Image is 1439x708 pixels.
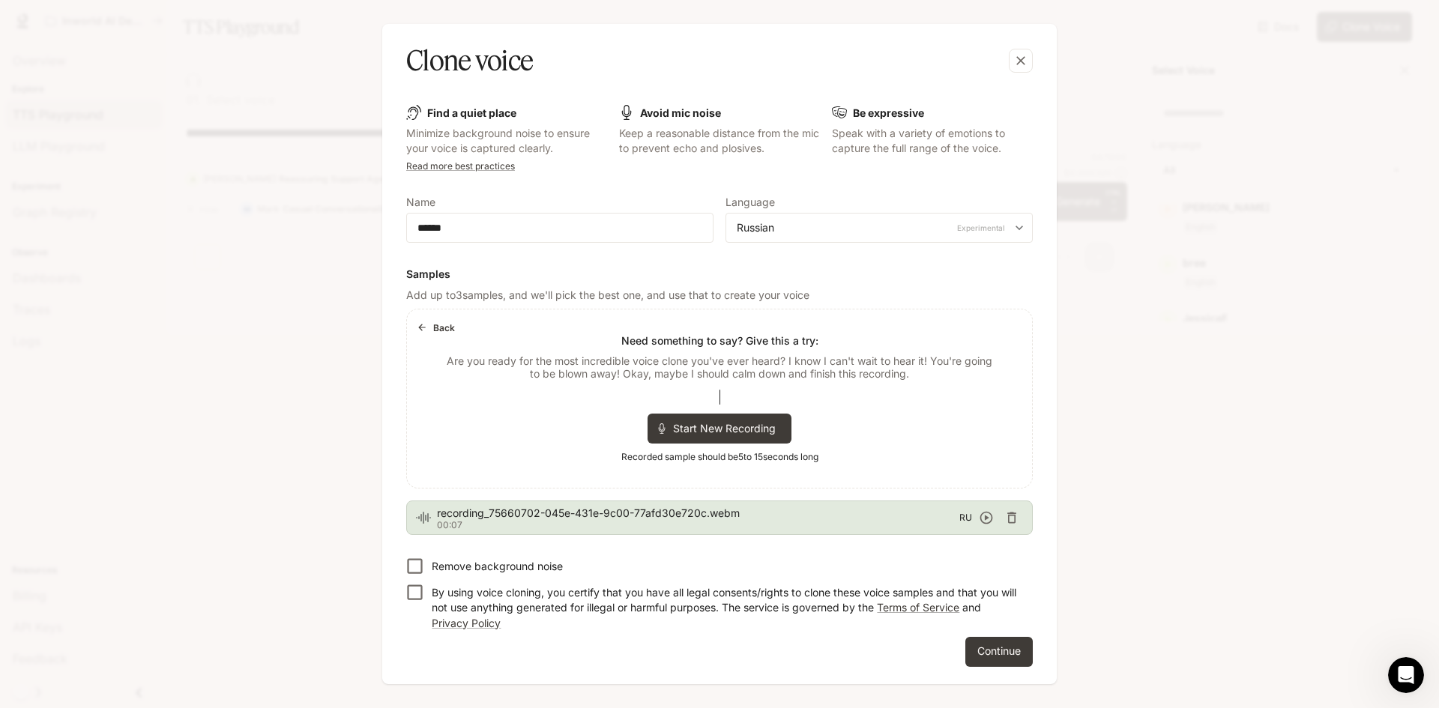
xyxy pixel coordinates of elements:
p: Speak with a variety of emotions to capture the full range of the voice. [832,126,1033,156]
span: RU [959,510,972,525]
button: Continue [965,637,1033,667]
div: RussianExperimental [726,220,1032,235]
p: Are you ready for the most incredible voice clone you've ever heard? I know I can't wait to hear ... [443,354,996,381]
iframe: Intercom live chat [1388,657,1424,693]
a: Privacy Policy [432,617,501,629]
p: Name [406,197,435,208]
div: Russian [737,220,1008,235]
span: Recorded sample should be 5 to 15 seconds long [621,450,818,465]
h6: Samples [406,267,1033,282]
b: Be expressive [853,106,924,119]
p: Experimental [954,221,1008,235]
a: Terms of Service [877,601,959,614]
h5: Clone voice [406,42,533,79]
p: Add up to 3 samples, and we'll pick the best one, and use that to create your voice [406,288,1033,303]
p: Minimize background noise to ensure your voice is captured clearly. [406,126,607,156]
a: Read more best practices [406,160,515,172]
p: 00:07 [437,521,959,530]
div: Start New Recording [648,414,791,444]
p: Remove background noise [432,559,563,574]
p: By using voice cloning, you certify that you have all legal consents/rights to clone these voice ... [432,585,1021,630]
span: recording_75660702-045e-431e-9c00-77afd30e720c.webm [437,506,959,521]
b: Avoid mic noise [640,106,721,119]
b: Find a quiet place [427,106,516,119]
p: Need something to say? Give this a try: [621,333,818,348]
p: Keep a reasonable distance from the mic to prevent echo and plosives. [619,126,820,156]
span: Start New Recording [673,420,785,436]
button: Back [413,315,461,339]
p: Language [725,197,775,208]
